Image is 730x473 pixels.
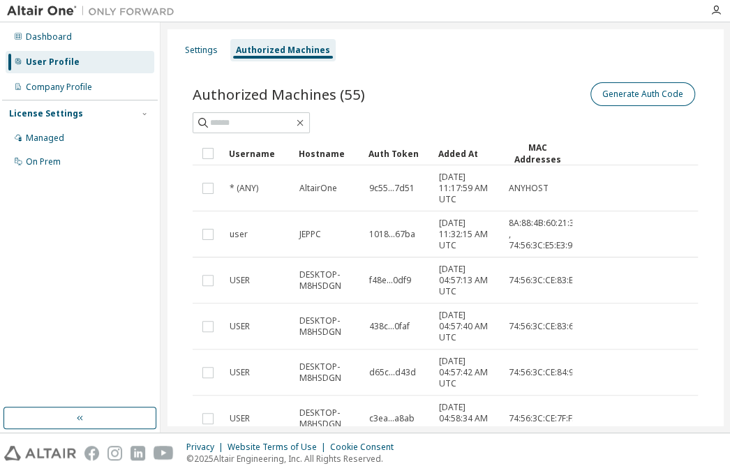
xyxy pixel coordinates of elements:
img: instagram.svg [107,446,122,460]
span: [DATE] 04:58:34 AM UTC [439,402,496,435]
span: USER [230,275,250,286]
span: [DATE] 04:57:40 AM UTC [439,310,496,343]
span: 8A:88:4B:60:21:3D , 74:56:3C:E5:E3:9B [509,218,581,251]
div: Username [229,142,288,165]
span: JEPPC [299,229,321,240]
span: 438c...0faf [369,321,410,332]
div: User Profile [26,57,80,68]
span: USER [230,367,250,378]
span: DESKTOP-M8HSDGN [299,407,357,430]
div: Added At [438,142,497,165]
span: [DATE] 04:57:13 AM UTC [439,264,496,297]
div: MAC Addresses [508,142,567,165]
div: On Prem [26,156,61,167]
span: DESKTOP-M8HSDGN [299,269,357,292]
span: 74:56:3C:CE:84:9C [509,367,579,378]
div: Website Terms of Use [228,442,330,453]
span: DESKTOP-M8HSDGN [299,315,357,338]
div: Managed [26,133,64,144]
div: Company Profile [26,82,92,93]
div: Auth Token [368,142,427,165]
img: youtube.svg [154,446,174,460]
span: user [230,229,248,240]
span: c3ea...a8ab [369,413,415,424]
img: Altair One [7,4,181,18]
div: License Settings [9,108,83,119]
div: Cookie Consent [330,442,402,453]
span: Authorized Machines (55) [193,84,365,104]
img: altair_logo.svg [4,446,76,460]
span: * (ANY) [230,183,258,194]
span: USER [230,413,250,424]
img: facebook.svg [84,446,99,460]
span: d65c...d43d [369,367,416,378]
span: USER [230,321,250,332]
div: Privacy [186,442,228,453]
span: AltairOne [299,183,337,194]
span: f48e...0df9 [369,275,411,286]
span: [DATE] 11:17:59 AM UTC [439,172,496,205]
button: Generate Auth Code [590,82,695,106]
span: [DATE] 11:32:15 AM UTC [439,218,496,251]
p: © 2025 Altair Engineering, Inc. All Rights Reserved. [186,453,402,465]
span: 9c55...7d51 [369,183,415,194]
div: Dashboard [26,31,72,43]
span: DESKTOP-M8HSDGN [299,361,357,384]
span: [DATE] 04:57:42 AM UTC [439,356,496,389]
span: 1018...67ba [369,229,415,240]
span: 74:56:3C:CE:7F:F5 [509,413,577,424]
img: linkedin.svg [131,446,145,460]
span: 74:56:3C:CE:83:E7 [509,275,578,286]
span: ANYHOST [509,183,549,194]
div: Authorized Machines [236,45,330,56]
div: Settings [185,45,218,56]
div: Hostname [299,142,357,165]
span: 74:56:3C:CE:83:63 [509,321,579,332]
